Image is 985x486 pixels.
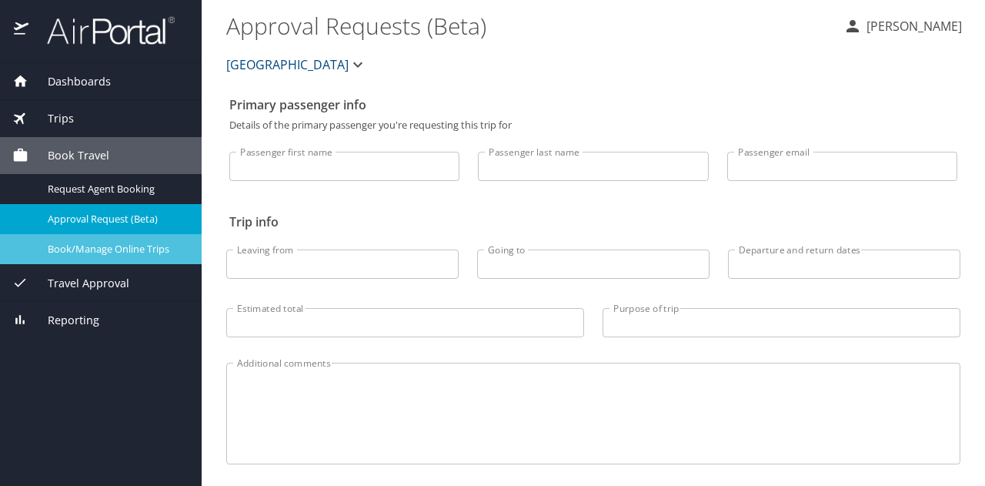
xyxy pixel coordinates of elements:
[229,120,957,130] p: Details of the primary passenger you're requesting this trip for
[28,110,74,127] span: Trips
[862,17,962,35] p: [PERSON_NAME]
[229,209,957,234] h2: Trip info
[30,15,175,45] img: airportal-logo.png
[220,49,373,80] button: [GEOGRAPHIC_DATA]
[28,147,109,164] span: Book Travel
[48,242,183,256] span: Book/Manage Online Trips
[48,212,183,226] span: Approval Request (Beta)
[226,54,349,75] span: [GEOGRAPHIC_DATA]
[837,12,968,40] button: [PERSON_NAME]
[229,92,957,117] h2: Primary passenger info
[28,312,99,329] span: Reporting
[14,15,30,45] img: icon-airportal.png
[48,182,183,196] span: Request Agent Booking
[28,275,129,292] span: Travel Approval
[226,2,831,49] h1: Approval Requests (Beta)
[28,73,111,90] span: Dashboards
